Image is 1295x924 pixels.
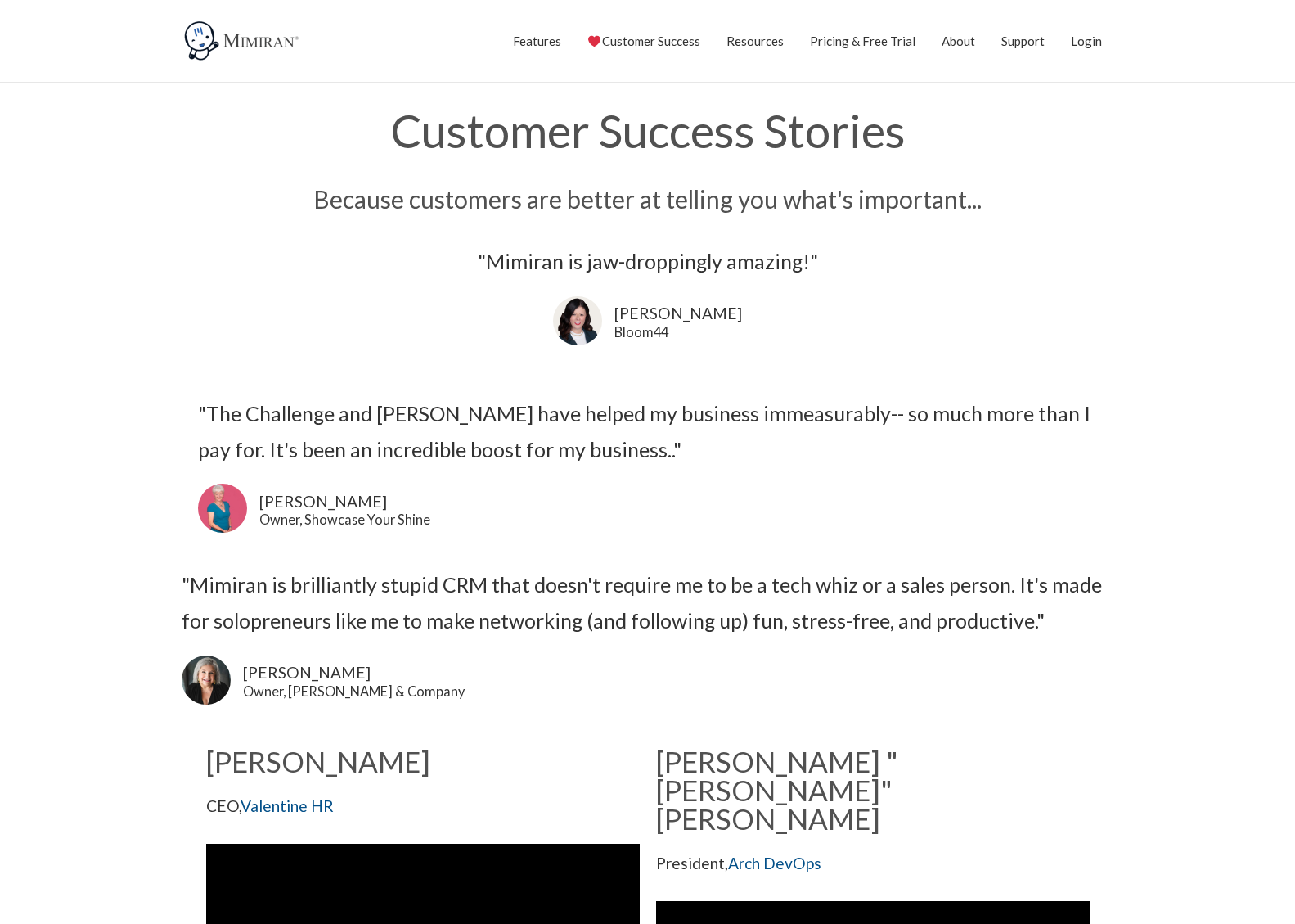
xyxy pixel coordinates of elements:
[243,685,465,698] a: Owner, [PERSON_NAME] & Company
[206,747,640,776] h2: [PERSON_NAME]
[588,35,600,47] img: ❤️
[614,302,742,326] div: [PERSON_NAME]
[259,513,430,526] div: Owner, Showcase Your Shine
[587,20,699,61] a: Customer Success
[726,20,784,61] a: Resources
[182,567,1114,638] div: "Mimiran is brilliantly stupid CRM that doesn't require me to be a tech whiz or a sales person. I...
[810,20,915,61] a: Pricing & Free Trial
[553,296,602,345] img: Kathleen Hustad
[198,244,1098,280] div: "Mimiran is jaw-droppingly amazing!"
[614,326,742,339] div: Bloom44
[182,656,231,705] img: Lori Karpman uses Mimiran CRM to grow her business
[241,796,334,815] a: Valentine HR
[513,20,561,61] a: Features
[198,396,1098,467] div: "The Challenge and [PERSON_NAME] have helped my business immeasurably-- so much more than I pay f...
[206,792,640,820] p: CEO,
[942,20,975,61] a: About
[259,490,430,514] div: [PERSON_NAME]
[243,661,465,685] a: [PERSON_NAME]
[182,20,304,61] img: Mimiran CRM
[198,484,247,533] img: Rebecca Murray
[728,854,821,872] a: Arch DevOps
[656,850,1090,877] p: President,
[198,108,1098,154] h1: Customer Success Stories
[182,187,1114,211] h3: Because customers are better at telling you what's important...
[1071,20,1102,61] a: Login
[656,747,1090,833] h2: [PERSON_NAME] "[PERSON_NAME]" [PERSON_NAME]
[1001,20,1045,61] a: Support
